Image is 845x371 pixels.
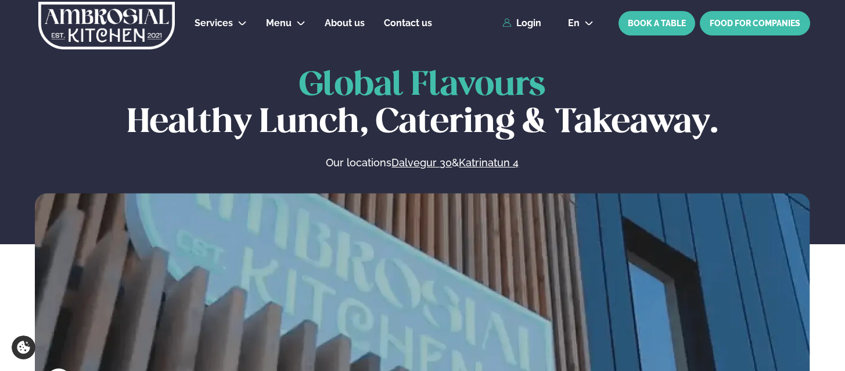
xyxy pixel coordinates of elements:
button: BOOK A TABLE [619,11,695,35]
button: en [559,19,603,28]
a: About us [325,16,365,30]
p: Our locations & [203,156,642,170]
a: Katrinatun 4 [459,156,519,170]
a: Dalvegur 30 [391,156,452,170]
span: About us [325,17,365,28]
a: Login [502,18,541,28]
a: Services [195,16,233,30]
img: logo [37,2,176,49]
h1: Healthy Lunch, Catering & Takeaway. [35,67,810,142]
span: Global Flavours [299,70,545,102]
a: Cookie settings [12,336,35,359]
a: FOOD FOR COMPANIES [700,11,810,35]
span: en [568,19,580,28]
span: Menu [266,17,292,28]
a: Menu [266,16,292,30]
a: Contact us [384,16,432,30]
span: Contact us [384,17,432,28]
span: Services [195,17,233,28]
